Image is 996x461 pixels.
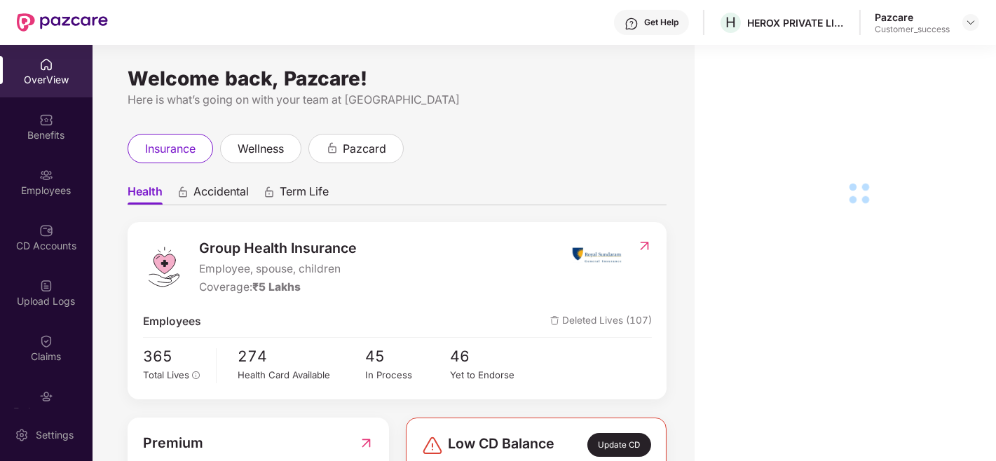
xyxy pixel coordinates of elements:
[39,57,53,71] img: svg+xml;base64,PHN2ZyBpZD0iSG9tZSIgeG1sbnM9Imh0dHA6Ly93d3cudzMub3JnLzIwMDAvc3ZnIiB3aWR0aD0iMjAiIG...
[238,140,284,158] span: wellness
[450,368,535,383] div: Yet to Endorse
[263,186,275,198] div: animation
[39,390,53,404] img: svg+xml;base64,PHN2ZyBpZD0iRW5kb3JzZW1lbnRzIiB4bWxucz0iaHR0cDovL3d3dy53My5vcmcvMjAwMC9zdmciIHdpZH...
[421,434,444,457] img: svg+xml;base64,PHN2ZyBpZD0iRGFuZ2VyLTMyeDMyIiB4bWxucz0iaHR0cDovL3d3dy53My5vcmcvMjAwMC9zdmciIHdpZH...
[359,432,374,454] img: RedirectIcon
[238,345,365,368] span: 274
[39,168,53,182] img: svg+xml;base64,PHN2ZyBpZD0iRW1wbG95ZWVzIiB4bWxucz0iaHR0cDovL3d3dy53My5vcmcvMjAwMC9zdmciIHdpZHRoPS...
[15,428,29,442] img: svg+xml;base64,PHN2ZyBpZD0iU2V0dGluZy0yMHgyMCIgeG1sbnM9Imh0dHA6Ly93d3cudzMub3JnLzIwMDAvc3ZnIiB3aW...
[365,368,450,383] div: In Process
[637,239,652,253] img: RedirectIcon
[252,280,301,294] span: ₹5 Lakhs
[177,186,189,198] div: animation
[550,313,652,331] span: Deleted Lives (107)
[128,91,667,109] div: Here is what’s going on with your team at [GEOGRAPHIC_DATA]
[128,184,163,205] span: Health
[39,223,53,238] img: svg+xml;base64,PHN2ZyBpZD0iQ0RfQWNjb3VudHMiIGRhdGEtbmFtZT0iQ0QgQWNjb3VudHMiIHhtbG5zPSJodHRwOi8vd3...
[17,13,108,32] img: New Pazcare Logo
[280,184,329,205] span: Term Life
[965,17,976,28] img: svg+xml;base64,PHN2ZyBpZD0iRHJvcGRvd24tMzJ4MzIiIHhtbG5zPSJodHRwOi8vd3d3LnczLm9yZy8yMDAwL3N2ZyIgd2...
[199,279,357,296] div: Coverage:
[238,368,365,383] div: Health Card Available
[450,345,535,368] span: 46
[143,369,189,380] span: Total Lives
[625,17,639,31] img: svg+xml;base64,PHN2ZyBpZD0iSGVscC0zMngzMiIgeG1sbnM9Imh0dHA6Ly93d3cudzMub3JnLzIwMDAvc3ZnIiB3aWR0aD...
[571,238,623,273] img: insurerIcon
[550,316,559,325] img: deleteIcon
[143,313,201,331] span: Employees
[128,73,667,84] div: Welcome back, Pazcare!
[199,238,357,259] span: Group Health Insurance
[875,24,950,35] div: Customer_success
[199,261,357,278] span: Employee, spouse, children
[587,433,650,457] div: Update CD
[343,140,386,158] span: pazcard
[143,345,207,368] span: 365
[875,11,950,24] div: Pazcare
[193,184,249,205] span: Accidental
[143,432,203,454] span: Premium
[39,334,53,348] img: svg+xml;base64,PHN2ZyBpZD0iQ2xhaW0iIHhtbG5zPSJodHRwOi8vd3d3LnczLm9yZy8yMDAwL3N2ZyIgd2lkdGg9IjIwIi...
[145,140,196,158] span: insurance
[326,142,339,154] div: animation
[192,371,200,380] span: info-circle
[365,345,450,368] span: 45
[725,14,736,31] span: H
[32,428,78,442] div: Settings
[448,433,554,457] span: Low CD Balance
[39,279,53,293] img: svg+xml;base64,PHN2ZyBpZD0iVXBsb2FkX0xvZ3MiIGRhdGEtbmFtZT0iVXBsb2FkIExvZ3MiIHhtbG5zPSJodHRwOi8vd3...
[747,16,845,29] div: HEROX PRIVATE LIMITED
[39,113,53,127] img: svg+xml;base64,PHN2ZyBpZD0iQmVuZWZpdHMiIHhtbG5zPSJodHRwOi8vd3d3LnczLm9yZy8yMDAwL3N2ZyIgd2lkdGg9Ij...
[644,17,678,28] div: Get Help
[143,246,185,288] img: logo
